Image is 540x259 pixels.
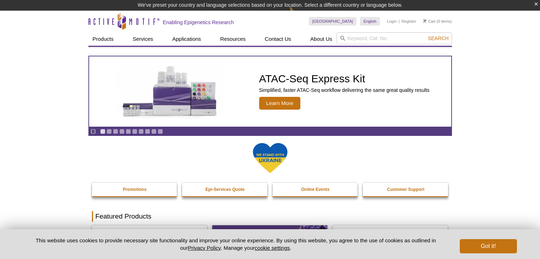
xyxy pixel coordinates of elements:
[387,19,397,24] a: Login
[100,129,105,134] a: Go to slide 1
[426,35,451,42] button: Search
[132,129,137,134] a: Go to slide 6
[138,129,144,134] a: Go to slide 7
[88,32,118,46] a: Products
[428,35,448,41] span: Search
[337,32,452,44] input: Keyword, Cat. No.
[273,183,359,196] a: Online Events
[363,183,449,196] a: Customer Support
[89,56,451,127] article: ATAC-Seq Express Kit
[163,19,234,26] h2: Enabling Epigenetics Research
[460,239,517,253] button: Got it!
[23,237,448,252] p: This website uses cookies to provide necessary site functionality and improve your online experie...
[255,245,290,251] button: cookie settings
[168,32,205,46] a: Applications
[259,73,430,84] h2: ATAC-Seq Express Kit
[306,32,337,46] a: About Us
[119,129,125,134] a: Go to slide 4
[387,187,424,192] strong: Customer Support
[261,32,295,46] a: Contact Us
[123,187,147,192] strong: Promotions
[89,56,451,127] a: ATAC-Seq Express Kit ATAC-Seq Express Kit Simplified, faster ATAC-Seq workflow delivering the sam...
[423,19,426,23] img: Your Cart
[182,183,268,196] a: Epi-Services Quote
[113,129,118,134] a: Go to slide 3
[289,5,308,22] img: Change Here
[129,32,158,46] a: Services
[301,187,329,192] strong: Online Events
[126,129,131,134] a: Go to slide 5
[399,17,400,26] li: |
[92,211,448,222] h2: Featured Products
[259,97,301,110] span: Learn More
[91,129,96,134] a: Toggle autoplay
[158,129,163,134] a: Go to slide 10
[402,19,416,24] a: Register
[145,129,150,134] a: Go to slide 8
[216,32,250,46] a: Resources
[259,87,430,93] p: Simplified, faster ATAC-Seq workflow delivering the same great quality results
[423,17,452,26] li: (0 items)
[92,183,178,196] a: Promotions
[423,19,436,24] a: Cart
[112,65,229,119] img: ATAC-Seq Express Kit
[252,142,288,174] img: We Stand With Ukraine
[107,129,112,134] a: Go to slide 2
[309,17,357,26] a: [GEOGRAPHIC_DATA]
[360,17,380,26] a: English
[188,245,220,251] a: Privacy Policy
[206,187,245,192] strong: Epi-Services Quote
[151,129,157,134] a: Go to slide 9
